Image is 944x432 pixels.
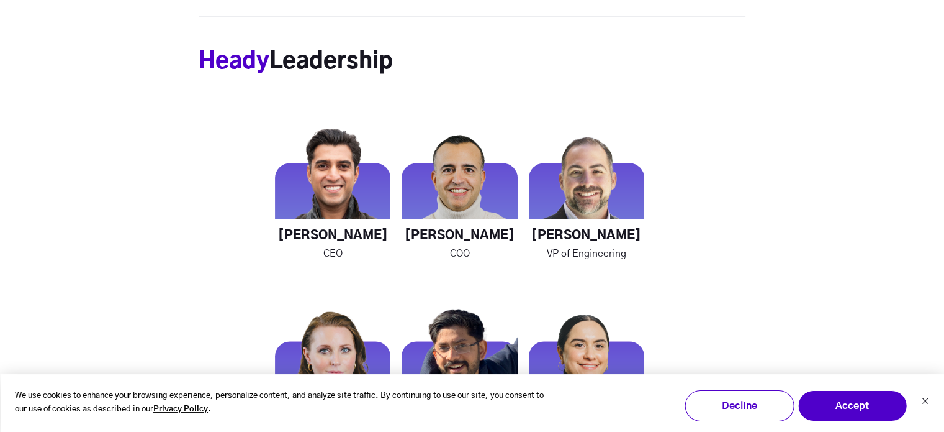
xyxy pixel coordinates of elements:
[402,228,517,244] h4: [PERSON_NAME]
[529,107,644,223] img: Chris-2
[15,389,552,418] p: We use cookies to enhance your browsing experience, personalize content, and analyze site traffic...
[199,16,745,107] h3: Leadership
[275,247,390,260] p: CEO
[685,390,794,421] button: Decline
[275,228,390,244] h4: [PERSON_NAME]
[402,285,517,401] img: Nikhil
[402,107,517,223] img: George-2
[529,228,644,244] h4: [PERSON_NAME]
[153,403,208,417] a: Privacy Policy
[402,247,517,260] p: COO
[275,107,390,223] img: Rahul-2
[529,285,644,401] img: Madeeha-1
[921,396,928,409] button: Dismiss cookie banner
[275,285,390,401] img: Katarina-4
[199,50,269,73] span: Heady
[798,390,907,421] button: Accept
[529,247,644,260] p: VP of Engineering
